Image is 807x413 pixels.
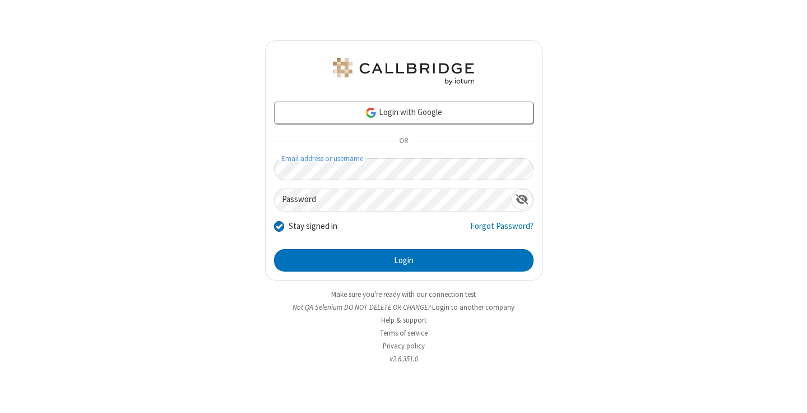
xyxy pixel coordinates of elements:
[274,158,534,180] input: Email address or username
[275,189,511,211] input: Password
[383,341,425,351] a: Privacy policy
[289,220,337,233] label: Stay signed in
[331,290,476,299] a: Make sure you're ready with our connection test
[331,58,476,85] img: QA Selenium DO NOT DELETE OR CHANGE
[365,107,377,119] img: google-icon.png
[265,302,542,313] li: Not QA Selenium DO NOT DELETE OR CHANGE?
[274,249,534,272] button: Login
[381,315,426,325] a: Help & support
[511,189,533,210] div: Show password
[432,302,514,313] button: Login to another company
[395,134,412,149] span: OR
[380,328,428,338] a: Terms of service
[470,220,534,241] a: Forgot Password?
[274,102,534,124] a: Login with Google
[265,354,542,364] li: v2.6.351.0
